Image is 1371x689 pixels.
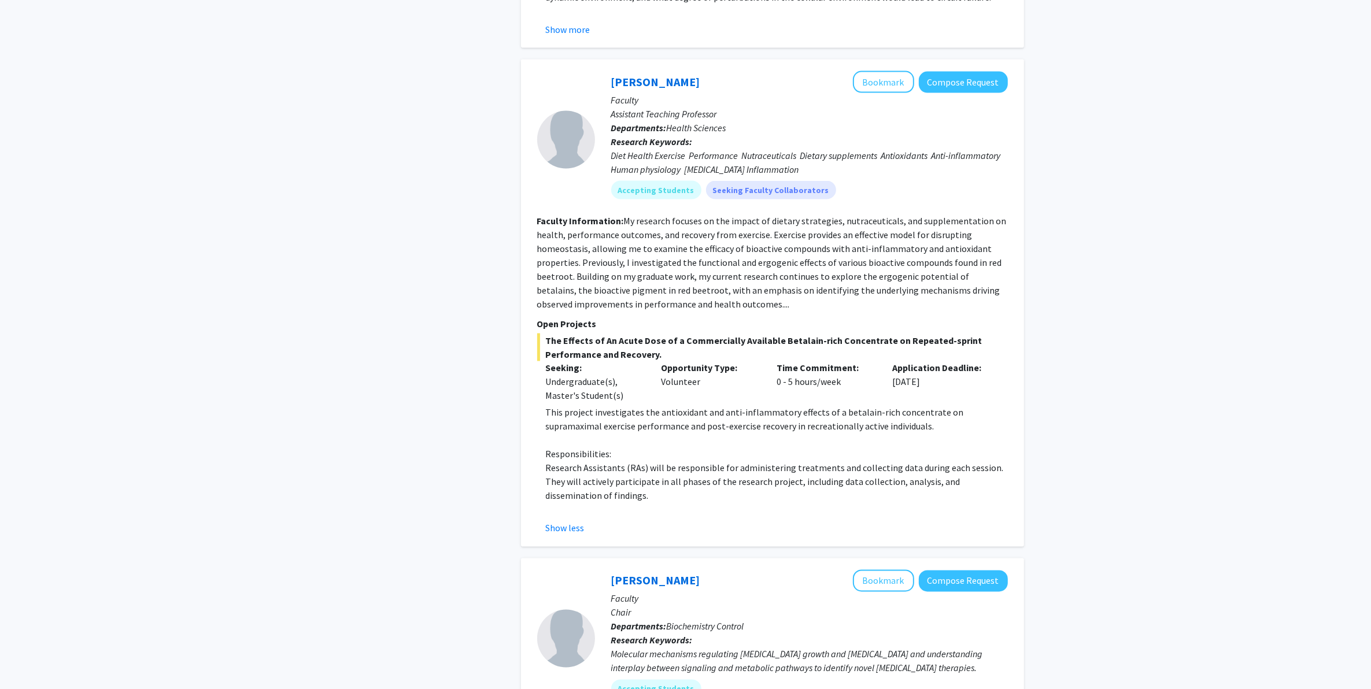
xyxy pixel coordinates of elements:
p: Seeking: [546,361,644,375]
button: Compose Request to Mauricio Reginato [919,571,1008,592]
p: Faculty [611,592,1008,606]
button: Show less [546,521,585,535]
button: Show more [546,23,590,36]
b: Research Keywords: [611,635,693,646]
a: [PERSON_NAME] [611,75,700,89]
iframe: Chat [9,637,49,680]
div: Diet Health Exercise Performance Nutraceuticals Dietary supplements Antioxidants Anti-inflammator... [611,149,1008,176]
b: Departments: [611,621,667,632]
div: Molecular mechanisms regulating [MEDICAL_DATA] growth and [MEDICAL_DATA] and understanding interp... [611,647,1008,675]
p: Opportunity Type: [661,361,759,375]
p: Time Commitment: [777,361,875,375]
span: Health Sciences [667,122,726,134]
p: Research Assistants (RAs) will be responsible for administering treatments and collecting data du... [546,461,1008,503]
p: Responsibilities: [546,447,1008,461]
p: Chair [611,606,1008,620]
mat-chip: Accepting Students [611,181,701,199]
a: [PERSON_NAME] [611,573,700,588]
button: Add Steve Vitti to Bookmarks [853,71,914,93]
div: Volunteer [652,361,768,403]
b: Faculty Information: [537,215,624,227]
p: Faculty [611,93,1008,107]
p: Application Deadline: [892,361,991,375]
p: Assistant Teaching Professor [611,107,1008,121]
fg-read-more: My research focuses on the impact of dietary strategies, nutraceuticals, and supplementation on h... [537,215,1007,310]
p: This project investigates the antioxidant and anti-inflammatory effects of a betalain-rich concen... [546,406,1008,434]
span: The Effects of An Acute Dose of a Commercially Available Betalain-rich Concentrate on Repeated-sp... [537,334,1008,361]
button: Compose Request to Steve Vitti [919,72,1008,93]
span: Biochemistry Control [667,621,744,632]
p: Open Projects [537,317,1008,331]
b: Departments: [611,122,667,134]
div: [DATE] [884,361,999,403]
button: Add Mauricio Reginato to Bookmarks [853,570,914,592]
div: 0 - 5 hours/week [768,361,884,403]
b: Research Keywords: [611,136,693,147]
mat-chip: Seeking Faculty Collaborators [706,181,836,199]
div: Undergraduate(s), Master's Student(s) [546,375,644,403]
